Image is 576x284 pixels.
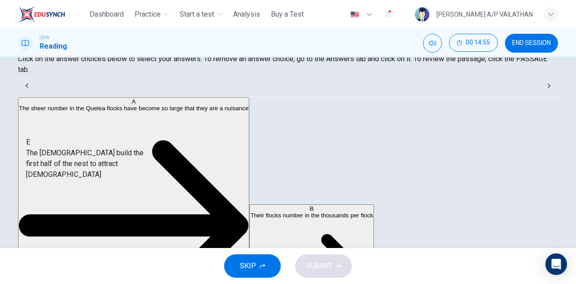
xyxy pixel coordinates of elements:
button: 00:14:55 [449,34,498,52]
button: Dashboard [86,6,127,23]
span: Buy a Test [271,9,304,20]
span: Analysis [233,9,260,20]
p: Click on the answer choices below to select your answers. To remove an answer choice, go to the A... [18,54,558,75]
div: Hide [449,34,498,53]
button: Practice [131,6,172,23]
img: Profile picture [415,7,429,22]
button: Analysis [229,6,264,23]
div: B [250,205,373,212]
span: Start a test [180,9,214,20]
button: Start a test [176,6,226,23]
span: SKIP [240,260,256,272]
span: The sheer number in the Quelea flocks have become so large that they are a nuisance [19,105,248,112]
div: Mute [423,34,442,53]
div: A [19,98,248,105]
span: END SESSION [512,40,551,47]
span: 00:14:55 [466,39,490,46]
span: Their flocks number in the thousands per flock [250,212,373,218]
div: [PERSON_NAME] A/P VAILATHAN [436,9,533,20]
button: END SESSION [505,34,558,53]
h1: Reading [40,41,67,52]
span: Practice [135,9,161,20]
a: ELTC logo [18,5,86,23]
img: en [349,11,360,18]
div: Open Intercom Messenger [545,253,567,275]
span: CEFR [40,35,49,41]
button: SKIP [224,254,281,278]
button: Buy a Test [267,6,307,23]
div: Choose test type tabs [36,75,540,97]
img: ELTC logo [18,5,65,23]
span: Dashboard [90,9,124,20]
